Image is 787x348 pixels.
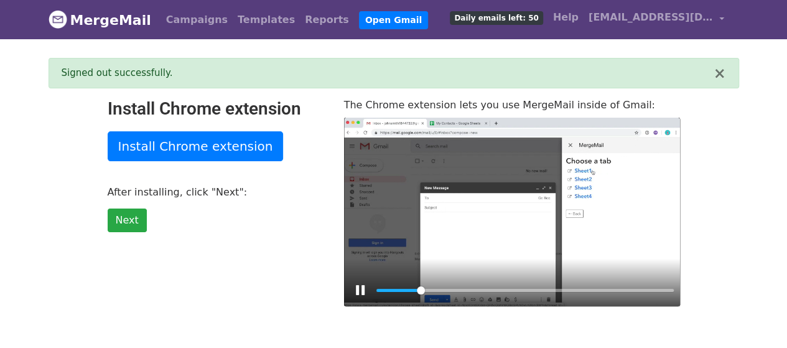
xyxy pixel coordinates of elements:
a: Open Gmail [359,11,428,29]
a: [EMAIL_ADDRESS][DOMAIN_NAME] [584,5,729,34]
a: Help [548,5,584,30]
h2: Install Chrome extension [108,98,325,120]
a: Reports [300,7,354,32]
a: Campaigns [161,7,233,32]
div: Signed out successfully. [62,66,714,80]
input: Seek [376,285,674,296]
button: × [713,66,725,81]
span: [EMAIL_ADDRESS][DOMAIN_NAME] [589,10,713,25]
button: Play [350,280,370,300]
p: After installing, click "Next": [108,186,325,199]
iframe: Chat Widget [725,288,787,348]
span: Daily emails left: 50 [450,11,543,25]
img: MergeMail logo [49,10,67,29]
a: Next [108,209,147,232]
a: Templates [233,7,300,32]
a: MergeMail [49,7,151,33]
a: Daily emails left: 50 [445,5,547,30]
p: The Chrome extension lets you use MergeMail inside of Gmail: [344,98,680,111]
a: Install Chrome extension [108,131,284,161]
